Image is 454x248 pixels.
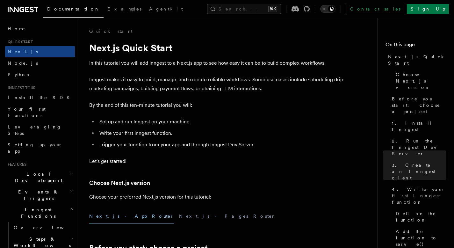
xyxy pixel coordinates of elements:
[393,69,446,93] a: Choose Next.js version
[268,6,277,12] kbd: ⌘K
[392,138,446,157] span: 2. Run the Inngest Dev Server
[8,95,74,100] span: Install the SDK
[89,179,150,187] a: Choose Next.js version
[386,41,446,51] h4: On this page
[8,124,61,136] span: Leveraging Steps
[89,209,174,223] button: Next.js - App Router
[5,57,75,69] a: Node.js
[89,75,344,93] p: Inngest makes it easy to build, manage, and execute reliable workflows. Some use cases include sc...
[97,129,344,138] li: Write your first Inngest function.
[11,222,75,233] a: Overview
[89,28,133,34] a: Quick start
[5,204,75,222] button: Inngest Functions
[389,184,446,208] a: 4. Write your first Inngest function
[393,208,446,226] a: Define the function
[5,69,75,80] a: Python
[389,159,446,184] a: 3. Create an Inngest client
[5,103,75,121] a: Your first Functions
[207,4,281,14] button: Search...⌘K
[8,61,38,66] span: Node.js
[5,23,75,34] a: Home
[8,142,62,154] span: Setting up your app
[388,54,446,66] span: Next.js Quick Start
[5,46,75,57] a: Next.js
[392,96,446,115] span: Before you start: choose a project
[179,209,275,223] button: Next.js - Pages Router
[14,225,79,230] span: Overview
[43,2,104,18] a: Documentation
[392,186,446,205] span: 4. Write your first Inngest function
[8,26,25,32] span: Home
[5,186,75,204] button: Events & Triggers
[47,6,100,11] span: Documentation
[389,117,446,135] a: 1. Install Inngest
[104,2,145,17] a: Examples
[107,6,141,11] span: Examples
[392,162,446,181] span: 3. Create an Inngest client
[389,93,446,117] a: Before you start: choose a project
[5,171,69,184] span: Local Development
[320,5,335,13] button: Toggle dark mode
[149,6,183,11] span: AgentKit
[407,4,449,14] a: Sign Up
[8,72,31,77] span: Python
[97,117,344,126] li: Set up and run Inngest on your machine.
[386,51,446,69] a: Next.js Quick Start
[89,59,344,68] p: In this tutorial you will add Inngest to a Next.js app to see how easy it can be to build complex...
[5,40,33,45] span: Quick start
[5,207,69,219] span: Inngest Functions
[89,42,344,54] h1: Next.js Quick Start
[8,49,38,54] span: Next.js
[396,210,446,223] span: Define the function
[5,162,26,167] span: Features
[346,4,404,14] a: Contact sales
[97,140,344,149] li: Trigger your function from your app and through Inngest Dev Server.
[89,157,344,166] p: Let's get started!
[5,121,75,139] a: Leveraging Steps
[145,2,187,17] a: AgentKit
[392,120,446,133] span: 1. Install Inngest
[5,189,69,201] span: Events & Triggers
[396,228,446,247] span: Add the function to serve()
[8,106,46,118] span: Your first Functions
[5,139,75,157] a: Setting up your app
[5,85,36,91] span: Inngest tour
[389,135,446,159] a: 2. Run the Inngest Dev Server
[89,101,344,110] p: By the end of this ten-minute tutorial you will:
[396,71,446,91] span: Choose Next.js version
[5,92,75,103] a: Install the SDK
[5,168,75,186] button: Local Development
[89,193,344,201] p: Choose your preferred Next.js version for this tutorial:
